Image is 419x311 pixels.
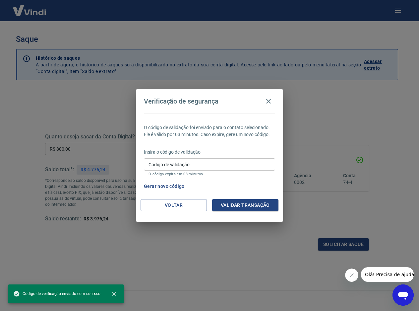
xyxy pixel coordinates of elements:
[144,149,275,156] p: Insira o código de validação
[345,269,358,282] iframe: Fechar mensagem
[144,97,218,105] h4: Verificação de segurança
[141,199,207,211] button: Voltar
[392,284,414,306] iframe: Botão para abrir a janela de mensagens
[107,286,121,301] button: close
[13,290,101,297] span: Código de verificação enviado com sucesso.
[212,199,278,211] button: Validar transação
[4,5,56,10] span: Olá! Precisa de ajuda?
[149,172,270,176] p: O código expira em 03 minutos.
[141,180,187,193] button: Gerar novo código
[361,267,414,282] iframe: Mensagem da empresa
[144,124,275,138] p: O código de validação foi enviado para o contato selecionado. Ele é válido por 03 minutos. Caso e...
